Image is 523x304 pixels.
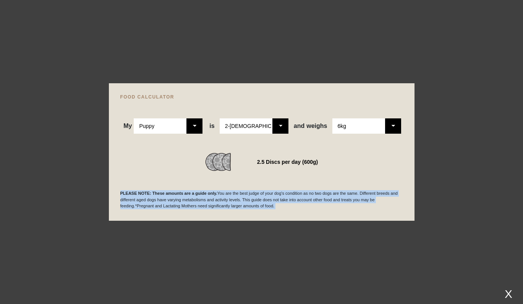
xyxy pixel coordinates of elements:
span: My [123,123,132,129]
div: X [502,288,515,300]
b: PLEASE NOTE: These amounts are a guide only. [120,191,217,196]
span: weighs [294,123,327,129]
p: You are the best judge of your dog's condition as no two dogs are the same. Different breeds and ... [120,190,403,209]
span: is [209,123,214,129]
h4: FOOD CALCULATOR [120,95,403,99]
div: 2.5 Discs per day (600g) [257,157,318,167]
span: and [294,123,306,129]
